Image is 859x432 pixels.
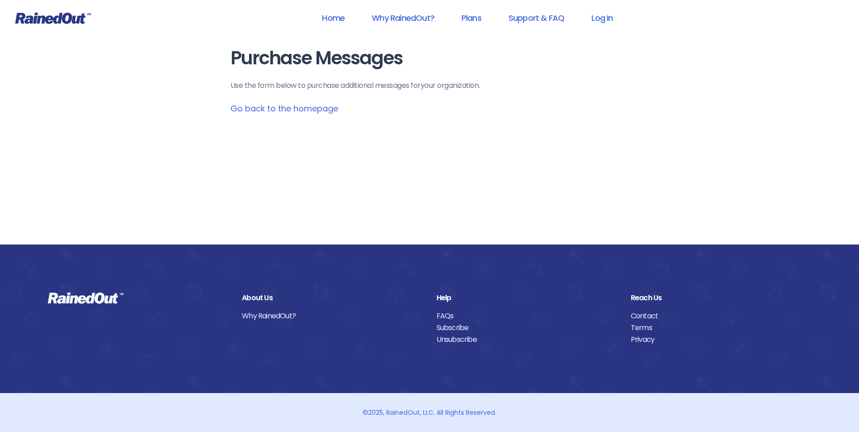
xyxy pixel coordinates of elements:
[631,334,811,346] a: Privacy
[580,8,624,28] a: Log In
[450,8,493,28] a: Plans
[230,48,629,68] h1: Purchase Messages
[437,322,617,334] a: Subscribe
[310,8,356,28] a: Home
[230,80,629,91] p: Use the form below to purchase additional messages for your organization .
[437,334,617,346] a: Unsubscribe
[437,310,617,322] a: FAQs
[437,292,617,304] div: Help
[242,292,422,304] div: About Us
[230,103,338,114] a: Go back to the homepage
[631,322,811,334] a: Terms
[631,292,811,304] div: Reach Us
[631,310,811,322] a: Contact
[360,8,446,28] a: Why RainedOut?
[242,310,422,322] a: Why RainedOut?
[497,8,576,28] a: Support & FAQ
